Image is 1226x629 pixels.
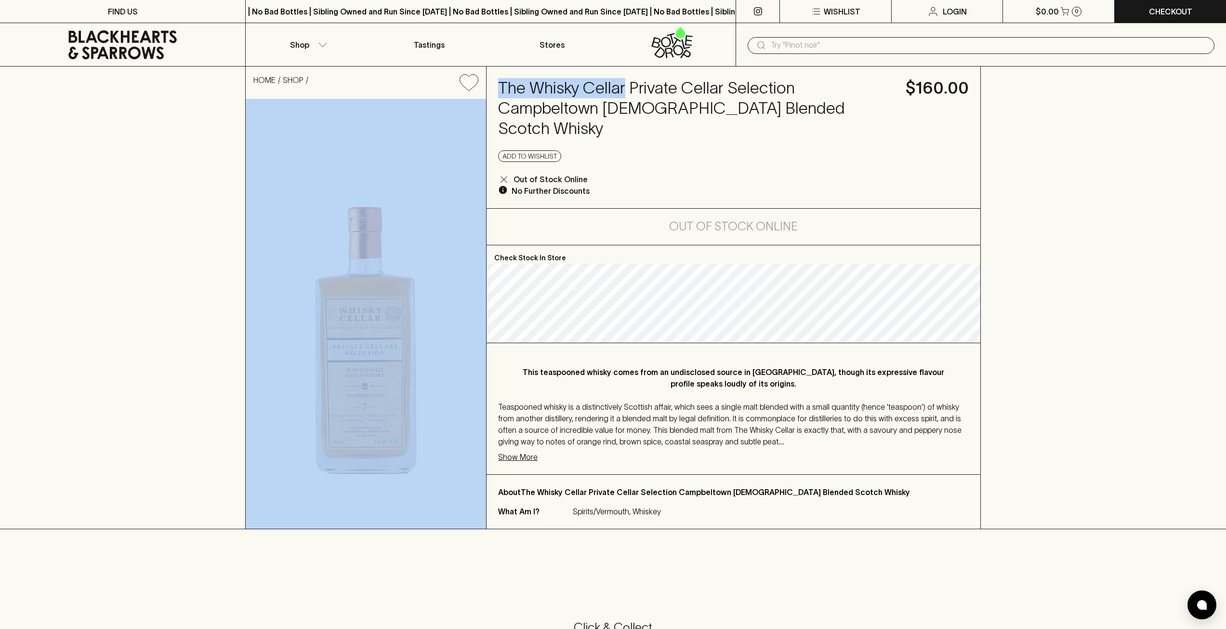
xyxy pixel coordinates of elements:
[514,174,588,185] p: Out of Stock Online
[498,401,969,447] p: Teaspooned whisky is a distinctively Scottish affair, which sees a single malt blended with a sma...
[283,76,303,84] a: SHOP
[368,23,490,66] a: Tastings
[414,39,445,51] p: Tastings
[512,185,590,197] p: No Further Discounts
[517,366,949,389] p: This teaspooned whisky comes from an undisclosed source in [GEOGRAPHIC_DATA], though its expressi...
[906,78,969,98] h4: $160.00
[540,39,565,51] p: Stores
[771,38,1207,53] input: Try "Pinot noir"
[1075,9,1079,14] p: 0
[108,6,138,17] p: FIND US
[253,76,276,84] a: HOME
[1197,600,1207,610] img: bubble-icon
[1149,6,1192,17] p: Checkout
[573,506,661,517] p: Spirits/Vermouth, Whiskey
[498,150,561,162] button: Add to wishlist
[491,23,613,66] a: Stores
[456,70,482,95] button: Add to wishlist
[498,506,570,517] p: What Am I?
[669,219,798,234] h5: Out of Stock Online
[487,245,980,264] p: Check Stock In Store
[246,99,486,529] img: 27483.png
[824,6,860,17] p: Wishlist
[246,23,368,66] button: Shop
[943,6,967,17] p: Login
[498,486,969,498] p: About The Whisky Cellar Private Cellar Selection Campbeltown [DEMOGRAPHIC_DATA] Blended Scotch Wh...
[1036,6,1059,17] p: $0.00
[498,451,538,463] p: Show More
[498,78,894,139] h4: The Whisky Cellar Private Cellar Selection Campbeltown [DEMOGRAPHIC_DATA] Blended Scotch Whisky
[290,39,309,51] p: Shop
